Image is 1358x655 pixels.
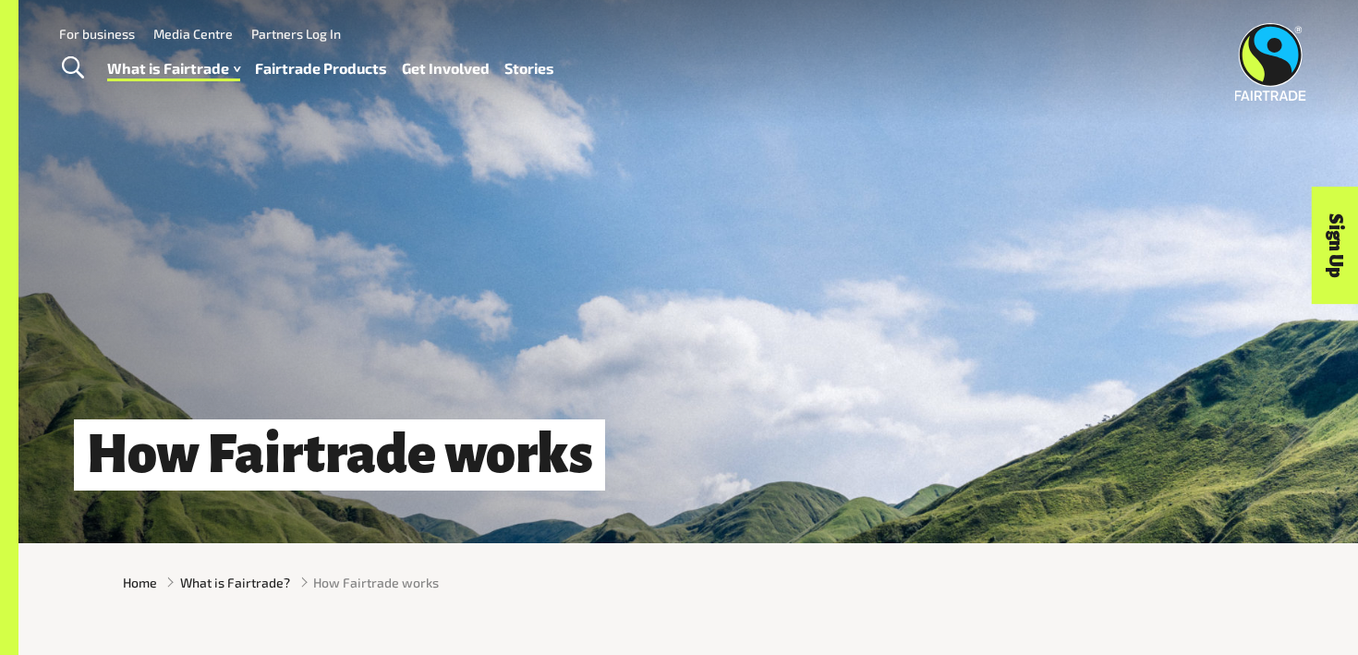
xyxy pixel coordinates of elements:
[123,573,157,592] a: Home
[402,55,490,82] a: Get Involved
[59,26,135,42] a: For business
[313,573,439,592] span: How Fairtrade works
[1235,23,1306,101] img: Fairtrade Australia New Zealand logo
[74,419,605,491] h1: How Fairtrade works
[251,26,341,42] a: Partners Log In
[107,55,240,82] a: What is Fairtrade
[255,55,387,82] a: Fairtrade Products
[504,55,554,82] a: Stories
[50,45,95,91] a: Toggle Search
[153,26,233,42] a: Media Centre
[180,573,290,592] a: What is Fairtrade?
